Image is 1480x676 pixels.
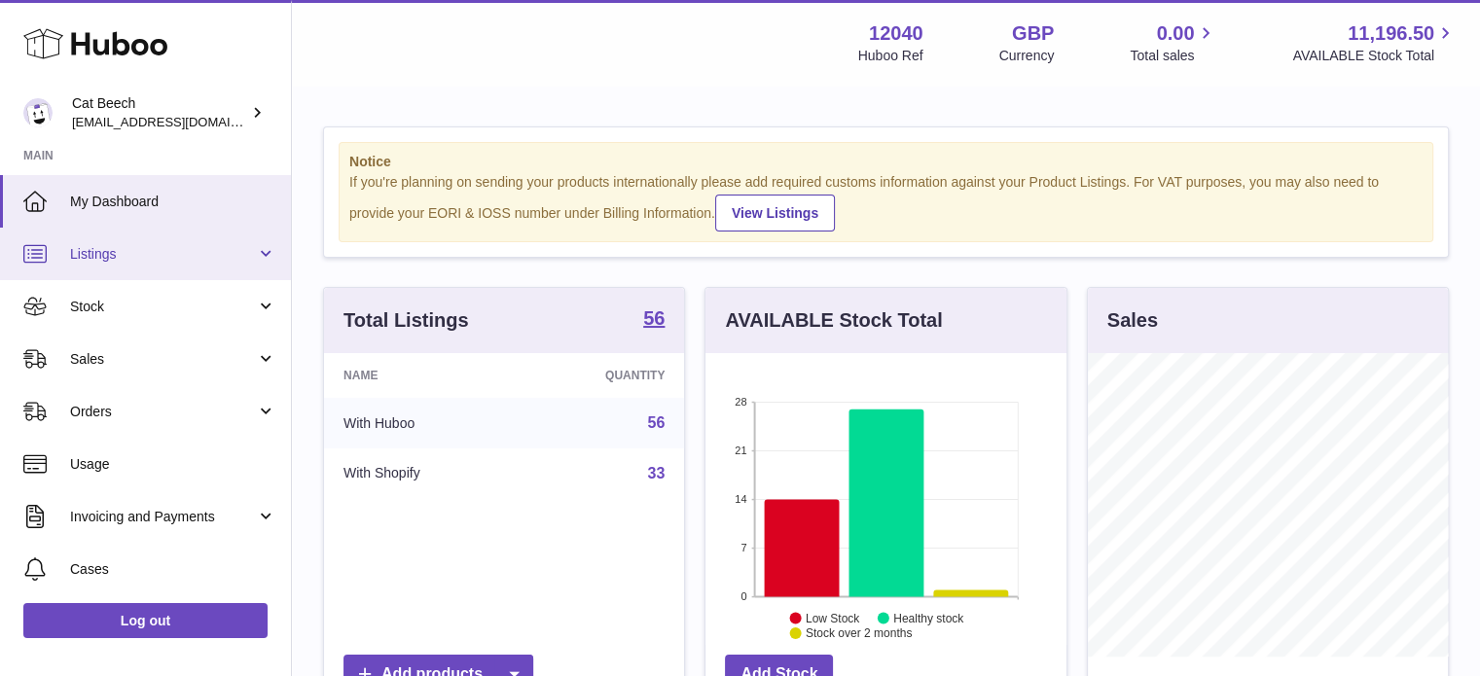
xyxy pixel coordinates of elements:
[715,195,835,231] a: View Listings
[741,590,747,602] text: 0
[736,445,747,456] text: 21
[725,307,942,334] h3: AVAILABLE Stock Total
[70,455,276,474] span: Usage
[1107,307,1158,334] h3: Sales
[1292,20,1457,65] a: 11,196.50 AVAILABLE Stock Total
[736,396,747,408] text: 28
[349,153,1423,171] strong: Notice
[324,398,519,448] td: With Huboo
[72,94,247,131] div: Cat Beech
[72,114,286,129] span: [EMAIL_ADDRESS][DOMAIN_NAME]
[519,353,685,398] th: Quantity
[1157,20,1195,47] span: 0.00
[70,403,256,421] span: Orders
[70,193,276,211] span: My Dashboard
[1348,20,1434,47] span: 11,196.50
[70,350,256,369] span: Sales
[643,308,665,332] a: 56
[23,98,53,127] img: internalAdmin-12040@internal.huboo.com
[1292,47,1457,65] span: AVAILABLE Stock Total
[1130,20,1216,65] a: 0.00 Total sales
[806,626,912,640] text: Stock over 2 months
[1130,47,1216,65] span: Total sales
[736,493,747,505] text: 14
[741,542,747,553] text: 7
[70,508,256,526] span: Invoicing and Payments
[648,414,666,431] a: 56
[858,47,923,65] div: Huboo Ref
[324,353,519,398] th: Name
[648,465,666,481] a: 33
[893,611,964,624] text: Healthy stock
[806,611,860,624] text: Low Stock
[1012,20,1054,47] strong: GBP
[343,307,469,334] h3: Total Listings
[643,308,665,328] strong: 56
[349,173,1423,231] div: If you're planning on sending your products internationally please add required customs informati...
[23,603,268,638] a: Log out
[324,448,519,499] td: With Shopify
[999,47,1055,65] div: Currency
[869,20,923,47] strong: 12040
[70,245,256,264] span: Listings
[70,298,256,316] span: Stock
[70,560,276,579] span: Cases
